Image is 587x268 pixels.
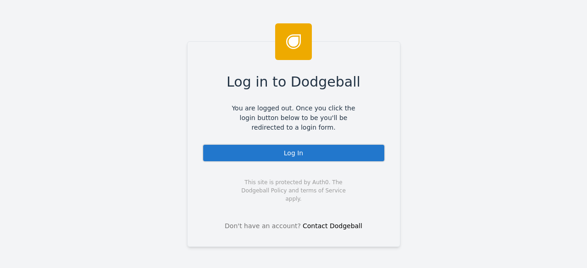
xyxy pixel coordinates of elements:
[233,178,354,203] span: This site is protected by Auth0. The Dodgeball Policy and terms of Service apply.
[225,104,362,132] span: You are logged out. Once you click the login button below to be you'll be redirected to a login f...
[202,144,385,162] div: Log In
[303,222,362,230] a: Contact Dodgeball
[225,221,301,231] span: Don't have an account?
[227,71,360,92] span: Log in to Dodgeball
